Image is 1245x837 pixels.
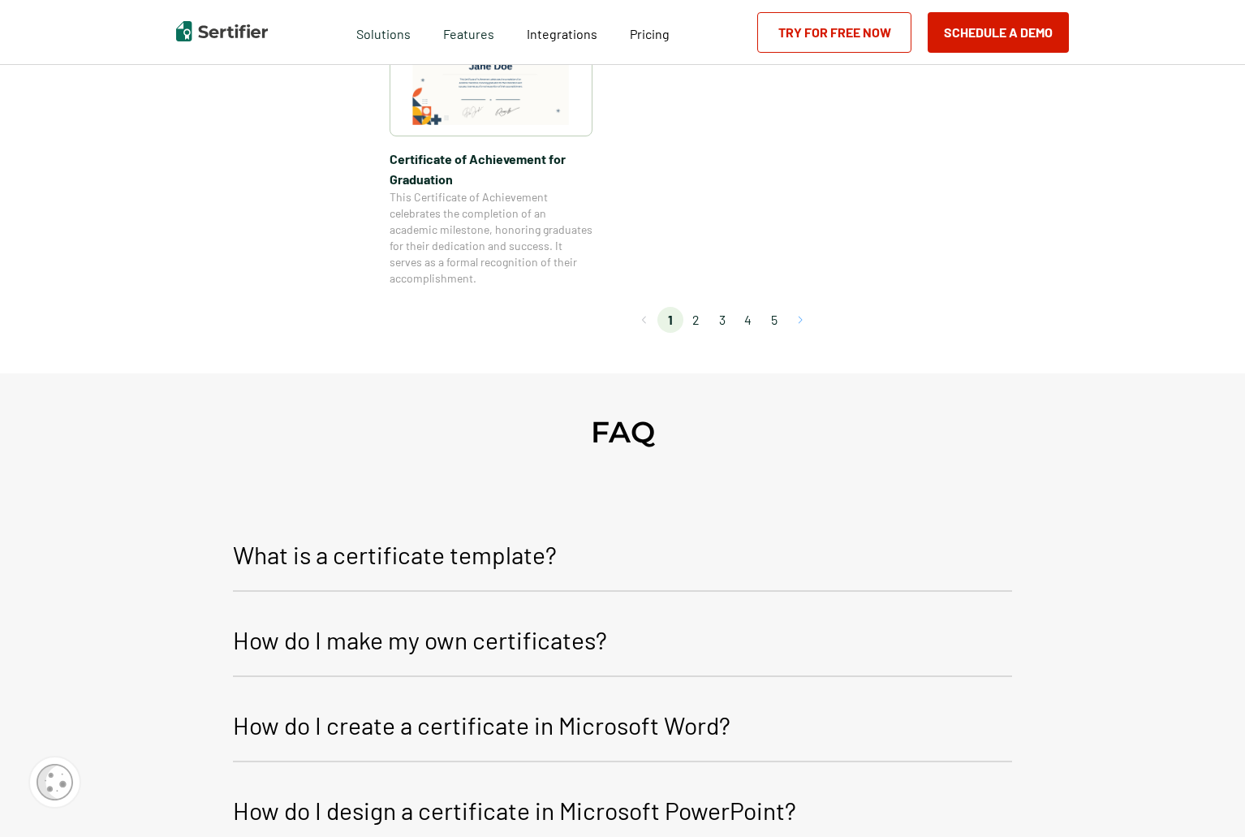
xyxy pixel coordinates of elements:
a: Pricing [630,22,670,42]
span: Features [443,22,494,42]
a: Try for Free Now [757,12,911,53]
li: page 5 [761,307,787,333]
button: Go to previous page [631,307,657,333]
a: Integrations [527,22,597,42]
span: Solutions [356,22,411,42]
span: This Certificate of Achievement celebrates the completion of an academic milestone, honoring grad... [390,189,592,287]
p: How do I design a certificate in Microsoft PowerPoint? [233,791,796,830]
button: How do I make my own certificates? [233,608,1012,677]
button: Go to next page [787,307,813,333]
span: Integrations [527,26,597,41]
a: Certificate of Achievement for GraduationCertificate of Achievement for GraduationThis Certificat... [390,2,592,287]
button: What is a certificate template? [233,523,1012,592]
button: How do I create a certificate in Microsoft Word? [233,693,1012,762]
span: Pricing [630,26,670,41]
p: How do I create a certificate in Microsoft Word? [233,705,730,744]
iframe: Chat Widget [1164,759,1245,837]
li: page 2 [683,307,709,333]
img: Cookie Popup Icon [37,764,73,800]
p: How do I make my own certificates? [233,620,607,659]
p: What is a certificate template? [233,535,557,574]
li: page 3 [709,307,735,333]
img: Certificate of Achievement for Graduation [412,14,570,125]
button: Schedule a Demo [928,12,1069,53]
h2: FAQ [591,414,655,450]
span: Certificate of Achievement for Graduation [390,149,592,189]
li: page 1 [657,307,683,333]
img: Sertifier | Digital Credentialing Platform [176,21,268,41]
li: page 4 [735,307,761,333]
